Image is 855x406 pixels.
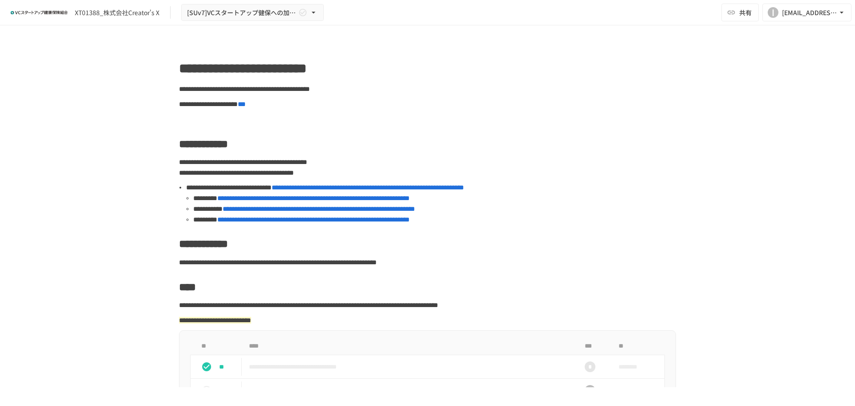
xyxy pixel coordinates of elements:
button: [SUv7]VCスタートアップ健保への加入申請手続き [181,4,324,21]
button: 共有 [721,4,759,21]
div: I [768,7,778,18]
button: status [198,358,216,376]
button: status [198,381,216,399]
span: 共有 [739,8,752,17]
div: XT01388_株式会社Creator's X [75,8,159,17]
button: I[EMAIL_ADDRESS][DOMAIN_NAME] [762,4,851,21]
div: [EMAIL_ADDRESS][DOMAIN_NAME] [782,7,837,18]
img: ZDfHsVrhrXUoWEWGWYf8C4Fv4dEjYTEDCNvmL73B7ox [11,5,68,20]
span: [SUv7]VCスタートアップ健保への加入申請手続き [187,7,297,18]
